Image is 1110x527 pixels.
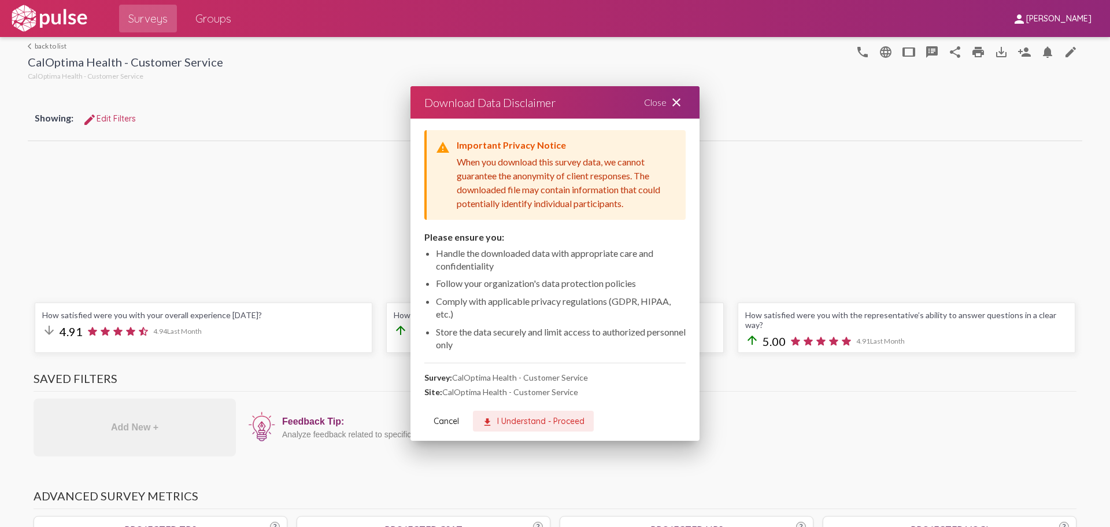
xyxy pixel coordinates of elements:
[424,373,452,382] strong: Survey:
[42,323,56,337] mat-icon: arrow_downward
[879,45,893,59] mat-icon: language
[153,327,202,336] span: 4.94
[28,43,35,50] mat-icon: arrow_back_ios
[902,45,916,59] mat-icon: tablet
[424,373,686,382] div: CalOptima Health - Customer Service
[1017,45,1031,59] mat-icon: Person
[948,45,962,59] mat-icon: Share
[856,337,905,345] span: 4.91
[870,337,905,345] span: Last Month
[457,139,676,150] div: Important Privacy Notice
[424,93,556,112] div: Download Data Disclaimer
[1026,14,1091,24] span: [PERSON_NAME]
[1064,45,1078,59] mat-icon: edit
[9,4,89,33] img: white-logo.svg
[167,327,202,336] span: Last Month
[745,310,1068,330] div: How satisfied were you with the representative’s ability to answer questions in a clear way?
[394,310,716,320] div: How satisfied were you with the representative’s ability to understand your needs?
[856,45,869,59] mat-icon: language
[282,417,1071,427] div: Feedback Tip:
[34,489,1076,509] h3: Advanced Survey Metrics
[424,387,686,397] div: CalOptima Health - Customer Service
[28,42,223,50] a: back to list
[424,231,686,242] div: Please ensure you:
[482,417,493,428] mat-icon: download
[247,411,276,443] img: icon12.png
[60,325,83,338] span: 4.91
[925,45,939,59] mat-icon: speaker_notes
[42,310,365,320] div: How satisfied were you with your overall experience [DATE]?
[424,387,442,397] strong: Site:
[28,55,223,72] div: CalOptima Health - Customer Service
[630,86,700,119] div: Close
[1012,12,1026,26] mat-icon: person
[282,430,1071,439] div: Analyze feedback related to specific services offered to pinpoint areas needing improvement.
[436,277,686,290] li: Follow your organization's data protection policies
[436,141,450,154] mat-icon: warning
[195,8,231,29] span: Groups
[83,113,136,124] span: Edit Filters
[1041,45,1054,59] mat-icon: Bell
[457,155,676,211] div: When you download this survey data, we cannot guarantee the anonymity of client responses. The do...
[34,371,1076,392] h3: Saved Filters
[28,72,143,80] span: CalOptima Health - Customer Service
[763,334,786,348] span: 5.00
[128,8,168,29] span: Surveys
[35,112,73,123] span: Showing:
[83,113,97,127] mat-icon: Edit Filters
[482,416,584,426] span: I Understand - Proceed
[436,247,686,273] li: Handle the downloaded data with appropriate care and confidentiality
[971,45,985,59] mat-icon: print
[669,95,683,109] mat-icon: close
[473,411,594,432] button: I Understand - Proceed
[994,45,1008,59] mat-icon: Download
[394,323,408,337] mat-icon: arrow_upward
[34,399,236,456] div: Add New +
[424,411,468,432] button: Cancel
[745,333,759,347] mat-icon: arrow_upward
[434,416,459,426] span: Cancel
[436,326,686,352] li: Store the data securely and limit access to authorized personnel only
[436,295,686,321] li: Comply with applicable privacy regulations (GDPR, HIPAA, etc.)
